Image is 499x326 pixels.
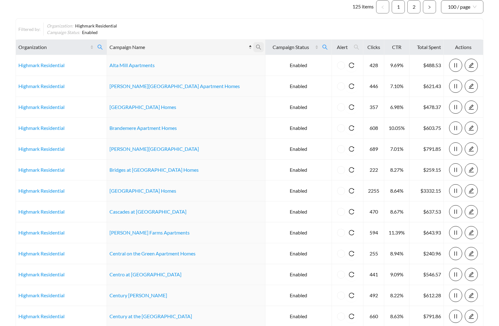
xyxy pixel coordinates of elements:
[441,0,483,13] div: Page Size
[449,163,462,176] button: pause
[465,251,477,256] span: edit
[423,0,436,13] button: right
[18,104,65,110] a: Highmark Residential
[449,142,462,156] button: pause
[407,0,420,13] li: 2
[18,167,65,173] a: Highmark Residential
[449,247,462,260] button: pause
[465,146,478,152] a: edit
[376,0,389,13] li: Previous Page
[449,314,462,319] span: pause
[363,222,385,243] td: 594
[18,43,89,51] span: Organization
[465,59,478,72] button: edit
[449,310,462,323] button: pause
[345,268,358,281] button: reload
[265,243,332,264] td: Enabled
[449,80,462,93] button: pause
[322,44,328,50] span: search
[265,180,332,201] td: Enabled
[449,188,462,194] span: pause
[409,40,444,55] th: Total Spent
[465,271,478,277] a: edit
[384,264,409,285] td: 9.09%
[428,5,431,9] span: right
[345,163,358,176] button: reload
[408,1,420,13] a: 2
[109,250,196,256] a: Central on the Green Apartment Homes
[109,125,177,131] a: Brandemere Apartment Homes
[351,42,362,52] span: search
[18,83,65,89] a: Highmark Residential
[409,264,444,285] td: $546.57
[345,104,358,110] span: reload
[465,184,478,197] button: edit
[449,146,462,152] span: pause
[465,83,478,89] a: edit
[345,293,358,298] span: reload
[265,285,332,306] td: Enabled
[384,285,409,306] td: 8.22%
[18,209,65,215] a: Highmark Residential
[465,310,478,323] button: edit
[82,30,98,35] span: Enabled
[384,243,409,264] td: 8.94%
[465,268,478,281] button: edit
[265,118,332,139] td: Enabled
[465,230,477,235] span: edit
[265,264,332,285] td: Enabled
[384,97,409,118] td: 6.98%
[363,264,385,285] td: 441
[265,139,332,160] td: Enabled
[465,167,477,173] span: edit
[449,59,462,72] button: pause
[465,163,478,176] button: edit
[363,285,385,306] td: 492
[465,104,478,110] a: edit
[465,292,478,298] a: edit
[18,250,65,256] a: Highmark Residential
[345,142,358,156] button: reload
[345,205,358,218] button: reload
[449,289,462,302] button: pause
[109,230,190,235] a: [PERSON_NAME] Farms Apartments
[268,43,314,51] span: Campaign Status
[409,76,444,97] td: $621.43
[449,104,462,110] span: pause
[423,0,436,13] li: Next Page
[449,226,462,239] button: pause
[18,146,65,152] a: Highmark Residential
[109,209,187,215] a: Cascades at [GEOGRAPHIC_DATA]
[109,167,199,173] a: Bridges at [GEOGRAPHIC_DATA] Homes
[345,310,358,323] button: reload
[465,62,478,68] a: edit
[18,188,65,194] a: Highmark Residential
[18,62,65,68] a: Highmark Residential
[465,125,478,131] a: edit
[465,226,478,239] button: edit
[384,180,409,201] td: 8.64%
[320,42,330,52] span: search
[465,101,478,114] button: edit
[363,97,385,118] td: 357
[363,243,385,264] td: 255
[265,201,332,222] td: Enabled
[109,43,247,51] span: Campaign Name
[409,55,444,76] td: $488.53
[18,125,65,131] a: Highmark Residential
[109,292,167,298] a: Century [PERSON_NAME]
[109,313,192,319] a: Century at the [GEOGRAPHIC_DATA]
[109,188,176,194] a: [GEOGRAPHIC_DATA] Homes
[265,222,332,243] td: Enabled
[363,76,385,97] td: 446
[449,205,462,218] button: pause
[465,121,478,135] button: edit
[265,160,332,180] td: Enabled
[449,184,462,197] button: pause
[18,26,43,32] div: Filtered by:
[363,40,385,55] th: Clicks
[449,268,462,281] button: pause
